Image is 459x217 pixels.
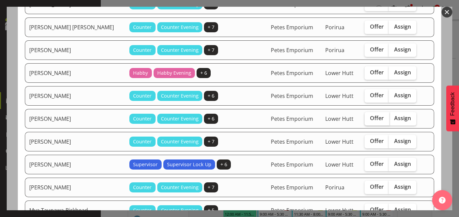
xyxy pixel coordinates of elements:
span: + 6 [200,69,207,77]
span: + 6 [220,161,227,168]
span: Supervisor Lock Up [167,161,211,168]
span: Assign [394,46,411,53]
span: Assign [394,115,411,121]
span: Petes Emporium [271,161,313,168]
span: Offer [370,23,384,30]
span: Assign [394,206,411,213]
td: [PERSON_NAME] [25,63,125,83]
span: Assign [394,0,411,7]
span: Offer [370,206,384,213]
span: Petes Emporium [271,46,313,54]
span: Offer [370,115,384,121]
span: Offer [370,160,384,167]
span: Assign [394,160,411,167]
span: + 6 [208,92,214,100]
span: Supervisor [133,161,158,168]
span: Habby Evening [157,69,191,77]
td: [PERSON_NAME] [25,40,125,60]
td: [PERSON_NAME] [25,86,125,106]
span: Counter [133,92,152,100]
span: Counter [133,115,152,122]
span: Offer [370,92,384,99]
img: help-xxl-2.png [439,197,446,204]
span: Porirua [325,24,344,31]
span: Assign [394,69,411,76]
td: [PERSON_NAME] [PERSON_NAME] [25,17,125,37]
span: Petes Emporium [271,138,313,145]
span: + 7 [208,184,214,191]
span: Assign [394,138,411,144]
span: Counter Evening [161,138,199,145]
span: Counter Evening [161,115,199,122]
span: + 5 [208,207,214,214]
td: [PERSON_NAME] [25,155,125,174]
span: Counter Evening [161,46,199,54]
span: Petes Emporium [271,24,313,31]
span: Assign [394,23,411,30]
td: [PERSON_NAME] [25,178,125,197]
button: Feedback - Show survey [446,85,459,131]
span: Feedback [450,92,456,116]
span: Petes Emporium [271,69,313,77]
span: Petes Emporium [271,92,313,100]
span: Lower Hutt [325,69,353,77]
span: Porirua [325,1,344,8]
span: Lower Hutt [325,138,353,145]
span: Counter [133,46,152,54]
span: Offer [370,69,384,76]
span: Lower Hutt [325,207,353,214]
span: Counter Evening [161,207,199,214]
span: Offer [370,0,384,7]
span: Offer [370,46,384,53]
span: Counter [133,24,152,31]
span: Lower Hutt [325,115,353,122]
span: Lower Hutt [325,161,353,168]
td: [PERSON_NAME] [25,132,125,151]
span: Counter [133,207,152,214]
span: Assign [394,92,411,99]
span: Counter [133,138,152,145]
span: Petes Emporium [271,115,313,122]
span: Counter [133,184,152,191]
span: Offer [370,138,384,144]
span: + 7 [208,46,214,54]
span: Porirua [325,184,344,191]
span: Porirua [325,46,344,54]
span: Counter Evening [161,184,199,191]
span: + 7 [208,24,214,31]
span: Petes Emporium [271,184,313,191]
span: Petes Emporium [271,1,313,8]
span: Counter Evening [161,24,199,31]
span: Petes Emporium [271,207,313,214]
span: Habby [133,69,148,77]
span: Counter Evening [161,92,199,100]
span: Lower Hutt [325,92,353,100]
td: [PERSON_NAME] [25,109,125,129]
span: + 6 [208,115,214,122]
span: Assign [394,183,411,190]
span: + 7 [208,138,214,145]
span: Offer [370,183,384,190]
